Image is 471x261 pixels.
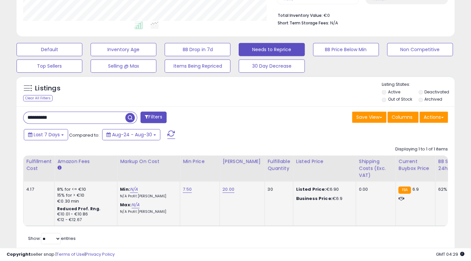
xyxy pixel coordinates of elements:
[57,186,112,192] div: 8% for <= €10
[35,84,60,93] h5: Listings
[388,96,412,102] label: Out of Stock
[120,158,177,165] div: Markup on Cost
[296,196,351,202] div: €6.9
[69,132,99,138] span: Compared to:
[239,59,304,73] button: 30 Day Decrease
[120,210,175,214] p: N/A Profit [PERSON_NAME]
[387,112,418,123] button: Columns
[296,158,353,165] div: Listed Price
[57,206,100,212] b: Reduced Prof. Rng.
[86,251,115,257] a: Privacy Policy
[183,158,217,165] div: Min Price
[57,158,114,165] div: Amazon Fees
[120,186,130,192] b: Min:
[34,131,60,138] span: Last 7 Days
[7,251,31,257] strong: Copyright
[419,112,448,123] button: Actions
[26,186,49,192] div: 4.17
[438,158,462,172] div: BB Share 24h.
[57,165,61,171] small: Amazon Fees.
[296,186,351,192] div: €6.90
[57,198,112,204] div: €0.30 min
[359,186,390,192] div: 0.00
[296,186,326,192] b: Listed Price:
[26,158,52,172] div: Fulfillment Cost
[28,235,76,242] span: Show: entries
[117,155,180,181] th: The percentage added to the cost of goods (COGS) that forms the calculator for Min & Max prices.
[132,202,139,208] a: N/A
[24,129,68,140] button: Last 7 Days
[57,192,112,198] div: 15% for > €10
[392,114,412,120] span: Columns
[165,59,230,73] button: Items Being Repriced
[222,158,262,165] div: [PERSON_NAME]
[130,186,138,193] a: N/A
[278,13,323,18] b: Total Inventory Value:
[398,158,432,172] div: Current Buybox Price
[387,43,453,56] button: Non Competitive
[267,158,290,172] div: Fulfillable Quantity
[7,251,115,258] div: seller snap | |
[239,43,304,56] button: Needs to Reprice
[296,195,332,202] b: Business Price:
[91,59,156,73] button: Selling @ Max
[112,131,152,138] span: Aug-24 - Aug-30
[57,217,112,223] div: €12 - €12.67
[57,212,112,217] div: €10.01 - €10.86
[352,112,386,123] button: Save View
[140,112,166,123] button: Filters
[120,194,175,199] p: N/A Profit [PERSON_NAME]
[424,89,449,95] label: Deactivated
[120,202,132,208] b: Max:
[102,129,160,140] button: Aug-24 - Aug-30
[23,95,53,101] div: Clear All Filters
[17,43,82,56] button: Default
[412,186,419,192] span: 6.9
[222,186,234,193] a: 20.00
[278,11,443,19] li: €0
[424,96,442,102] label: Archived
[278,20,329,26] b: Short Term Storage Fees:
[359,158,393,179] div: Shipping Costs (Exc. VAT)
[165,43,230,56] button: BB Drop in 7d
[313,43,379,56] button: BB Price Below Min
[436,251,464,257] span: 2025-09-7 04:29 GMT
[183,186,192,193] a: 7.50
[57,251,85,257] a: Terms of Use
[382,82,454,88] p: Listing States:
[17,59,82,73] button: Top Sellers
[438,186,460,192] div: 62%
[267,186,288,192] div: 30
[91,43,156,56] button: Inventory Age
[398,186,411,194] small: FBA
[388,89,400,95] label: Active
[395,146,448,152] div: Displaying 1 to 1 of 1 items
[330,20,338,26] span: N/A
